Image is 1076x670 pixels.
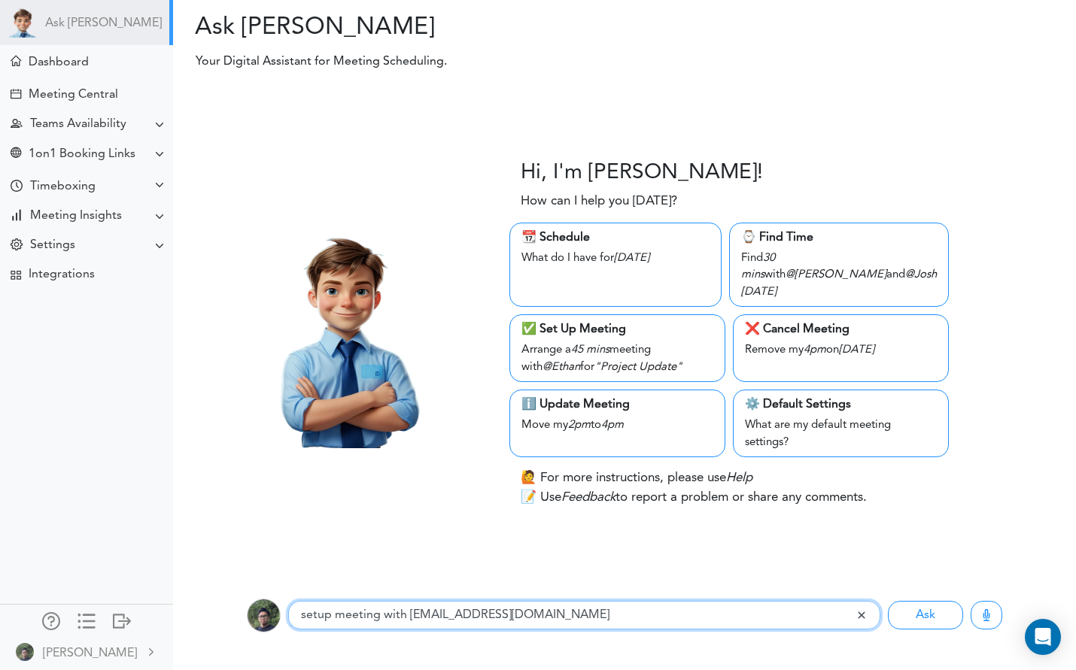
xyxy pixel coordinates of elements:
div: Create Meeting [11,89,21,99]
div: Remove my on [745,338,937,359]
p: How can I help you [DATE]? [521,192,677,211]
div: Integrations [29,268,95,282]
p: 🙋 For more instructions, please use [521,468,752,488]
div: Meeting Dashboard [11,56,21,66]
div: ℹ️ Update Meeting [521,396,713,414]
div: Find with and [741,247,937,302]
img: Theo.png [230,220,459,448]
a: Ask [PERSON_NAME] [45,17,162,31]
div: What do I have for [521,247,710,268]
img: 9k= [16,643,34,661]
a: Change side menu [78,612,96,633]
i: [DATE] [741,286,777,298]
h2: Ask [PERSON_NAME] [184,14,613,42]
p: 📝 Use to report a problem or share any comments. [521,488,867,508]
i: [DATE] [839,344,874,356]
div: Move my to [521,414,713,435]
div: Arrange a meeting with for [521,338,713,376]
div: [PERSON_NAME] [43,644,137,662]
div: Show only icons [78,612,96,627]
a: [PERSON_NAME] [2,635,172,668]
div: Log out [113,612,131,627]
i: 45 mins [571,344,609,356]
div: 📆 Schedule [521,229,710,247]
img: 9k= [247,599,281,632]
i: Help [726,471,752,484]
div: Manage Members and Externals [42,612,60,627]
button: Ask [888,601,963,629]
i: Feedback [561,491,616,504]
i: [DATE] [614,253,649,264]
div: Share Meeting Link [11,147,21,162]
div: Settings [30,238,75,253]
div: Teams Availability [30,117,126,132]
div: Dashboard [29,56,89,70]
div: Timeboxing [30,180,96,194]
i: "Project Update" [594,362,682,373]
div: TEAMCAL AI Workflow Apps [11,270,21,280]
i: @[PERSON_NAME] [786,269,886,280]
i: 4pm [601,420,624,431]
i: 4pm [804,344,826,356]
div: What are my default meeting settings? [745,414,937,451]
div: ⌚️ Find Time [741,229,937,247]
div: ⚙️ Default Settings [745,396,937,414]
div: Open Intercom Messenger [1025,619,1061,655]
p: Your Digital Assistant for Meeting Scheduling. [185,53,817,71]
div: 1on1 Booking Links [29,147,135,162]
i: @Ethan [543,362,580,373]
div: Meeting Insights [30,209,122,223]
h3: Hi, I'm [PERSON_NAME]! [521,161,763,186]
i: 2pm [568,420,591,431]
i: @Josh [905,269,937,280]
div: ❌ Cancel Meeting [745,320,937,338]
div: Meeting Central [29,88,118,102]
img: Powered by TEAMCAL AI [8,8,38,38]
div: Time Your Goals [11,180,23,194]
div: ✅ Set Up Meeting [521,320,713,338]
a: Manage Members and Externals [42,612,60,633]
